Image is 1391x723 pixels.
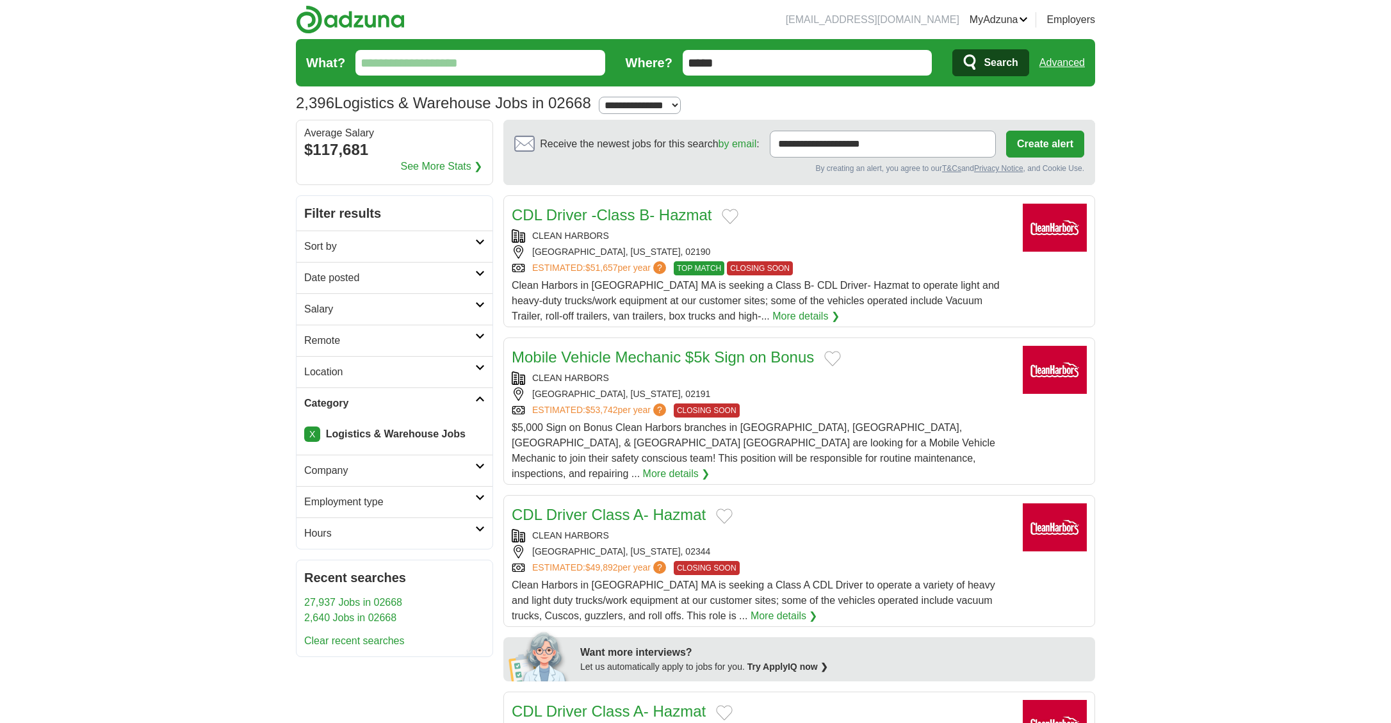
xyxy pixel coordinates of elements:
[304,333,475,348] h2: Remote
[304,597,402,608] a: 27,937 Jobs in 02668
[512,387,1013,401] div: [GEOGRAPHIC_DATA], [US_STATE], 02191
[716,705,733,720] button: Add to favorite jobs
[297,356,492,387] a: Location
[296,92,334,115] span: 2,396
[942,164,961,173] a: T&Cs
[304,526,475,541] h2: Hours
[297,486,492,517] a: Employment type
[532,373,609,383] a: CLEAN HARBORS
[512,580,995,621] span: Clean Harbors in [GEOGRAPHIC_DATA] MA is seeking a Class A CDL Driver to operate a variety of hea...
[304,128,485,138] div: Average Salary
[304,396,475,411] h2: Category
[974,164,1023,173] a: Privacy Notice
[304,302,475,317] h2: Salary
[716,508,733,524] button: Add to favorite jobs
[824,351,841,366] button: Add to favorite jobs
[719,138,757,149] a: by email
[532,261,669,275] a: ESTIMATED:$51,657per year?
[540,136,759,152] span: Receive the newest jobs for this search :
[786,12,959,28] li: [EMAIL_ADDRESS][DOMAIN_NAME]
[304,612,396,623] a: 2,640 Jobs in 02668
[727,261,793,275] span: CLOSING SOON
[297,455,492,486] a: Company
[297,293,492,325] a: Salary
[508,630,571,681] img: apply-iq-scientist.png
[304,463,475,478] h2: Company
[1006,131,1084,158] button: Create alert
[512,245,1013,259] div: [GEOGRAPHIC_DATA], [US_STATE], 02190
[297,262,492,293] a: Date posted
[297,517,492,549] a: Hours
[512,206,712,223] a: CDL Driver -Class B- Hazmat
[1039,50,1085,76] a: Advanced
[653,403,666,416] span: ?
[984,50,1018,76] span: Search
[532,231,609,241] a: CLEAN HARBORS
[296,5,405,34] img: Adzuna logo
[643,466,710,482] a: More details ❯
[585,263,618,273] span: $51,657
[585,562,618,573] span: $49,892
[304,239,475,254] h2: Sort by
[297,387,492,419] a: Category
[532,561,669,575] a: ESTIMATED:$49,892per year?
[532,530,609,540] a: CLEAN HARBORS
[970,12,1029,28] a: MyAdzuna
[512,545,1013,558] div: [GEOGRAPHIC_DATA], [US_STATE], 02344
[580,645,1087,660] div: Want more interviews?
[747,662,828,672] a: Try ApplyIQ now ❯
[1023,346,1087,394] img: Clean Harbors logo
[514,163,1084,174] div: By creating an alert, you agree to our and , and Cookie Use.
[653,261,666,274] span: ?
[512,703,706,720] a: CDL Driver Class A- Hazmat
[304,426,320,442] a: X
[585,405,618,415] span: $53,742
[304,138,485,161] div: $117,681
[1046,12,1095,28] a: Employers
[297,231,492,262] a: Sort by
[326,428,466,439] strong: Logistics & Warehouse Jobs
[751,608,818,624] a: More details ❯
[304,270,475,286] h2: Date posted
[1023,503,1087,551] img: Clean Harbors logo
[580,660,1087,674] div: Let us automatically apply to jobs for you.
[674,403,740,418] span: CLOSING SOON
[304,494,475,510] h2: Employment type
[674,561,740,575] span: CLOSING SOON
[512,506,706,523] a: CDL Driver Class A- Hazmat
[532,403,669,418] a: ESTIMATED:$53,742per year?
[304,635,405,646] a: Clear recent searches
[512,280,1000,321] span: Clean Harbors in [GEOGRAPHIC_DATA] MA is seeking a Class B- CDL Driver- Hazmat to operate light a...
[304,364,475,380] h2: Location
[1023,204,1087,252] img: Clean Harbors logo
[296,94,591,111] h1: Logistics & Warehouse Jobs in 02668
[952,49,1029,76] button: Search
[306,53,345,72] label: What?
[512,348,814,366] a: Mobile Vehicle Mechanic $5k Sign on Bonus
[653,561,666,574] span: ?
[772,309,840,324] a: More details ❯
[297,196,492,231] h2: Filter results
[401,159,483,174] a: See More Stats ❯
[512,422,995,479] span: $5,000 Sign on Bonus Clean Harbors branches in [GEOGRAPHIC_DATA], [GEOGRAPHIC_DATA], [GEOGRAPHIC_...
[674,261,724,275] span: TOP MATCH
[722,209,738,224] button: Add to favorite jobs
[304,568,485,587] h2: Recent searches
[297,325,492,356] a: Remote
[626,53,672,72] label: Where?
